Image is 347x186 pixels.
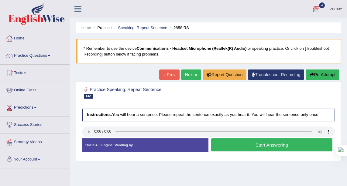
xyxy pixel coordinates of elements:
[0,65,70,80] a: Tests
[168,25,189,31] li: 2858 RS
[118,25,167,30] a: Speaking: Repeat Sentence
[181,69,201,80] a: Next »
[82,86,239,99] h2: Practice Speaking: Repeat Sentence
[203,69,246,80] button: Report Question
[82,109,335,121] h4: You will hear a sentence. Please repeat the sentence exactly as you hear it. You will hear the se...
[0,82,70,97] a: Online Class
[0,99,70,114] a: Predictions
[211,138,332,151] button: Start Answering
[0,117,70,132] a: Success Stories
[306,69,339,80] button: Re-Attempt
[0,134,70,149] a: Strategy Videos
[87,112,112,117] b: Instructions:
[92,25,112,31] li: Practice
[84,94,93,99] span: 142
[248,69,304,80] a: Troubleshoot Recording
[137,46,246,51] b: Communications - Headset Microphone (Realtek(R) Audio)
[81,25,91,30] a: Home
[82,138,208,152] div: Status:
[319,2,325,8] span: 4
[0,151,70,166] a: Your Account
[76,39,341,63] blockquote: * Remember to use the device for speaking practice. Or click on [Troubleshoot Recording] button b...
[0,47,70,63] a: Practice Questions
[159,69,179,80] a: « Prev
[95,143,136,147] strong: A.I. Engine Standing by...
[0,30,70,45] a: Home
